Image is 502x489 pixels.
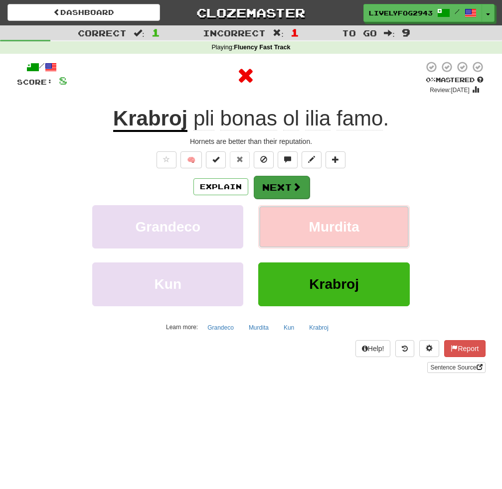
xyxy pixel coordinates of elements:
[254,151,274,168] button: Ignore sentence (alt+i)
[309,276,359,292] span: Krabroj
[305,107,331,130] span: ilia
[278,320,300,335] button: Kun
[166,324,198,331] small: Learn more:
[234,44,290,51] strong: Fluency Fast Track
[202,320,239,335] button: Grandeco
[402,26,410,38] span: 9
[273,29,284,37] span: :
[302,151,322,168] button: Edit sentence (alt+d)
[291,26,299,38] span: 1
[455,8,460,15] span: /
[155,276,181,292] span: Kun
[444,340,485,357] button: Report
[152,26,160,38] span: 1
[134,29,145,37] span: :
[336,107,383,130] span: famo
[395,340,414,357] button: Round history (alt+y)
[180,151,202,168] button: 🧠
[113,107,187,132] u: Krabroj
[384,29,395,37] span: :
[220,107,277,130] span: bonas
[92,205,243,248] button: Grandeco
[17,61,67,73] div: /
[230,151,250,168] button: Reset to 0% Mastered (alt+r)
[17,136,486,146] div: Hornets are better than their reputation.
[157,151,176,168] button: Favorite sentence (alt+f)
[304,320,334,335] button: Krabroj
[258,262,409,306] button: Krabroj
[254,176,310,199] button: Next
[427,362,485,373] a: Sentence Source
[7,4,160,21] a: Dashboard
[369,8,433,17] span: LivelyFog2943
[243,320,274,335] button: Murdita
[17,78,53,86] span: Score:
[92,262,243,306] button: Kun
[424,76,486,85] div: Mastered
[426,76,436,84] span: 0 %
[187,107,389,130] span: .
[355,340,391,357] button: Help!
[203,28,266,38] span: Incorrect
[135,219,200,235] span: Grandeco
[193,107,214,130] span: pli
[78,28,127,38] span: Correct
[430,87,470,94] small: Review: [DATE]
[258,205,409,248] button: Murdita
[326,151,345,168] button: Add to collection (alt+a)
[283,107,300,130] span: ol
[309,219,359,235] span: Murdita
[342,28,377,38] span: To go
[206,151,226,168] button: Set this sentence to 100% Mastered (alt+m)
[175,4,328,21] a: Clozemaster
[363,4,482,22] a: LivelyFog2943 /
[278,151,298,168] button: Discuss sentence (alt+u)
[193,178,248,195] button: Explain
[59,74,67,87] span: 8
